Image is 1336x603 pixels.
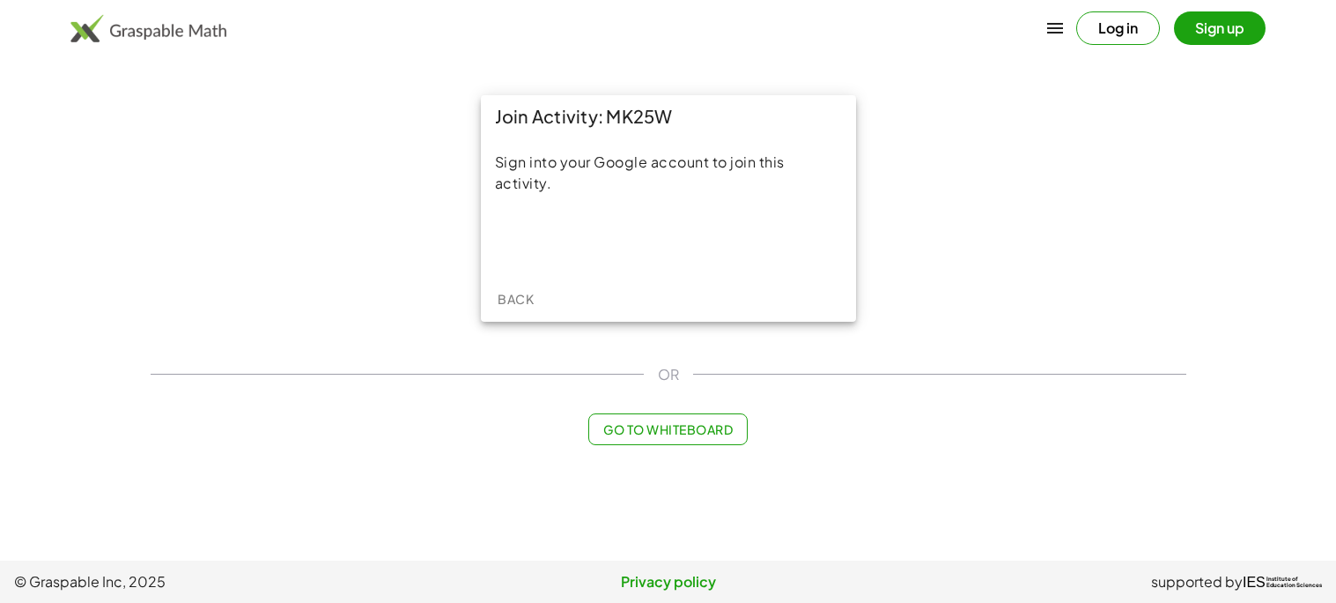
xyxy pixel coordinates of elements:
div: Join Activity: MK25W [481,95,856,138]
span: Go to Whiteboard [603,421,733,437]
div: Sign into your Google account to join this activity. [495,152,842,194]
span: Back [498,291,534,307]
span: Institute of Education Sciences [1266,577,1322,589]
a: Privacy policy [450,571,886,592]
span: supported by [1151,571,1243,592]
iframe: Sign in with Google Button [572,220,765,259]
button: Sign up [1174,11,1266,45]
a: IESInstitute ofEducation Sciences [1243,571,1322,592]
button: Back [488,283,544,315]
button: Go to Whiteboard [588,413,748,445]
span: © Graspable Inc, 2025 [14,571,450,592]
button: Log in [1076,11,1160,45]
span: IES [1243,574,1266,591]
span: OR [658,364,679,385]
